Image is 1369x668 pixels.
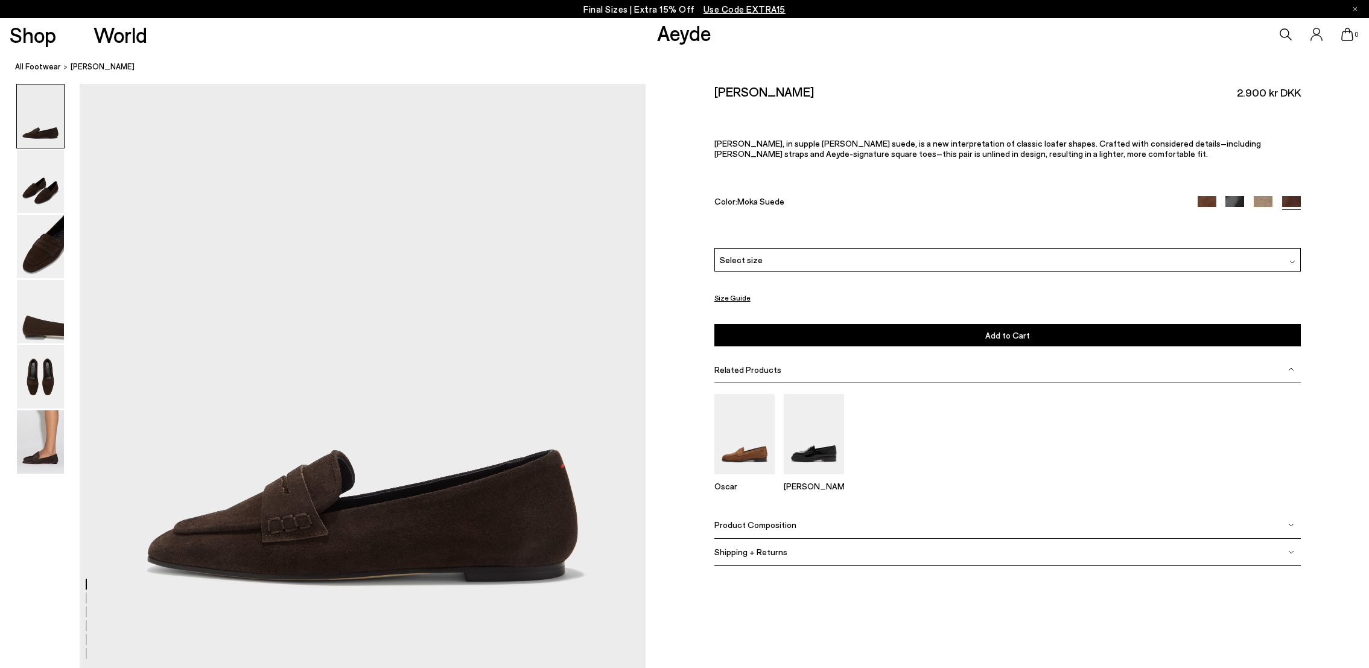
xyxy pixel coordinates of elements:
div: Color: [714,196,1179,210]
span: Select size [720,253,763,266]
img: Alfie Suede Loafers - Image 2 [17,150,64,213]
span: Shipping + Returns [714,547,787,557]
nav: breadcrumb [15,51,1369,84]
img: Oscar Suede Loafers [714,394,775,474]
button: Size Guide [714,290,751,305]
a: Leon Loafers [PERSON_NAME] [784,466,844,491]
p: [PERSON_NAME] [784,481,844,491]
img: Alfie Suede Loafers - Image 4 [17,280,64,343]
img: svg%3E [1288,549,1294,555]
span: [PERSON_NAME] [71,60,135,73]
button: Add to Cart [714,324,1301,346]
img: svg%3E [1288,522,1294,528]
span: Navigate to /collections/ss25-final-sizes [704,4,786,14]
p: Oscar [714,481,775,491]
img: Alfie Suede Loafers - Image 3 [17,215,64,278]
a: Aeyde [657,20,711,45]
img: Leon Loafers [784,394,844,474]
p: Final Sizes | Extra 15% Off [583,2,786,17]
img: Alfie Suede Loafers - Image 6 [17,410,64,474]
span: 2.900 kr DKK [1237,85,1301,100]
a: World [94,24,147,45]
a: 0 [1341,28,1353,41]
span: Moka Suede [737,196,784,206]
span: 0 [1353,31,1359,38]
p: [PERSON_NAME], in supple [PERSON_NAME] suede, is a new interpretation of classic loafer shapes. C... [714,138,1301,159]
a: All Footwear [15,60,61,73]
img: svg%3E [1289,259,1295,265]
a: Oscar Suede Loafers Oscar [714,466,775,491]
h2: [PERSON_NAME] [714,84,814,99]
img: Alfie Suede Loafers - Image 5 [17,345,64,409]
img: Alfie Suede Loafers - Image 1 [17,84,64,148]
span: Product Composition [714,520,796,530]
span: Add to Cart [985,330,1030,340]
a: Shop [10,24,56,45]
img: svg%3E [1288,366,1294,372]
span: Related Products [714,364,781,375]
